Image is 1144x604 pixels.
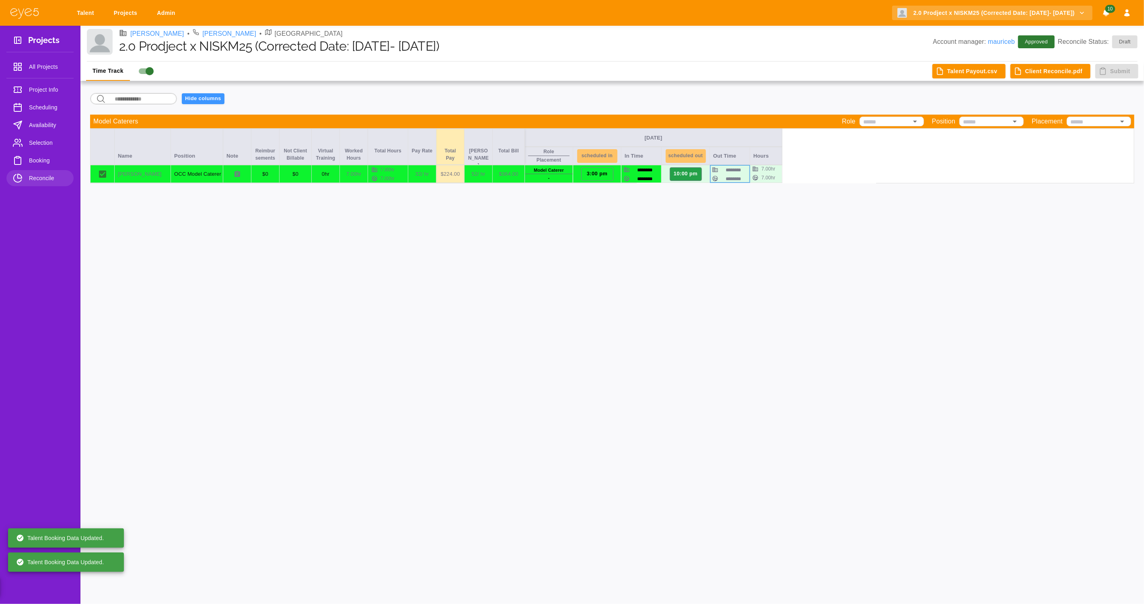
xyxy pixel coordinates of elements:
span: Scheduling [29,103,67,112]
img: Client logo [897,8,907,18]
p: [PERSON_NAME] [118,170,167,178]
span: Availability [29,120,67,130]
span: Selection [29,138,67,148]
div: Talent Booking Data Updated. [16,555,104,569]
p: Total Bill [496,147,521,154]
span: All Projects [29,62,67,72]
li: • [259,29,262,39]
p: 7.00 hr [343,170,364,178]
p: Worked Hours [343,147,364,162]
h3: Projects [28,35,60,48]
p: Role [842,117,856,126]
div: Position [171,129,223,165]
p: $ 0 [255,170,276,178]
a: Project Info [6,82,74,98]
button: 10:00 PM [670,167,702,181]
div: Note [223,129,251,165]
a: Booking [6,152,74,168]
div: [DATE] [528,134,779,142]
div: Name [115,129,171,165]
p: - [548,175,550,181]
img: Client logo [87,29,113,55]
p: [GEOGRAPHIC_DATA] [275,29,343,39]
p: 52 / hr [468,170,489,178]
li: • [187,29,190,39]
p: Role [543,148,554,155]
button: Open [909,116,921,127]
a: Selection [6,135,74,151]
button: 3:00 PM [581,167,613,181]
button: Scheduled In [577,149,617,163]
a: [PERSON_NAME] [202,29,256,39]
button: Scheduled Out [666,149,706,163]
img: eye5 [10,7,39,19]
button: Client Reconcile.pdf [1010,64,1091,79]
p: Model Caterers [93,117,138,126]
span: Reconcile [29,173,67,183]
button: Open [1009,116,1021,127]
p: Placement [1032,117,1063,126]
a: Admin [152,6,183,21]
span: Project Info [29,85,67,95]
p: OCC Model Caterer [174,170,220,178]
p: $ 364.00 [496,170,521,178]
p: Total Hours [371,147,405,154]
p: 7.00 hr [761,165,776,173]
button: Notifications [1099,6,1113,21]
button: Hide columns [182,93,224,104]
p: Placement [537,156,561,164]
p: 0 hr [315,170,336,178]
button: Talent Payout.csv [932,64,1006,79]
button: Open [1117,116,1128,127]
button: Time Track [86,62,130,81]
span: Draft [1114,38,1136,46]
a: Availability [6,117,74,133]
a: [PERSON_NAME] [130,29,184,39]
p: $ 224.00 [440,170,461,178]
span: Booking [29,156,67,165]
div: Out Time [710,147,750,165]
h1: 2.0 Prodject x NISKM25 (Corrected Date: [DATE]- [DATE]) [119,39,933,54]
p: Virtual Training [315,147,336,162]
button: 2.0 Prodject x NISKM25 (Corrected Date: [DATE]- [DATE]) [892,6,1093,21]
p: Reconcile Status: [1058,35,1138,48]
a: mauriceb [988,38,1015,45]
a: All Projects [6,59,74,75]
p: 7.00 hr [381,166,395,173]
span: 10 [1105,5,1115,13]
p: Model Caterer [534,167,564,174]
p: [PERSON_NAME] [468,147,489,164]
div: Talent Booking Data Updated. [16,531,104,545]
div: Hours [750,147,782,165]
p: Position [932,117,955,126]
div: In Time [621,147,662,165]
p: Not Client Billable [283,147,308,162]
p: 32 / hr [412,170,433,178]
a: Talent [72,6,102,21]
p: 7.00 hr [381,175,395,182]
p: 7.00 hr [761,174,776,181]
p: Reimbursements [255,147,276,162]
a: Scheduling [6,99,74,115]
p: Pay Rate [412,147,433,154]
p: Total Pay [440,147,461,162]
p: Account manager: [933,37,1015,47]
a: Projects [109,6,145,21]
p: $ 0 [283,170,308,178]
span: Approved [1020,38,1053,46]
a: Reconcile [6,170,74,186]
